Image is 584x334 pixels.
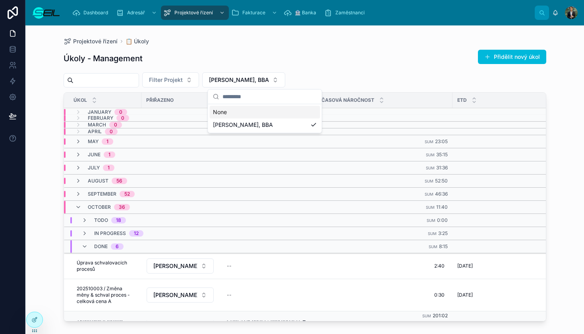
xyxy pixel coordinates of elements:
[88,115,113,121] span: February
[134,230,139,237] div: 12
[210,106,320,118] div: None
[457,292,473,298] span: [DATE]
[174,10,213,16] span: Projektové řízení
[437,217,448,223] span: 0:00
[224,289,312,301] a: --
[88,191,116,197] span: September
[147,258,214,274] button: Select Button
[438,230,448,236] span: 3:25
[77,260,133,272] span: Úprava schvalovacích procesů
[88,151,101,158] span: June
[110,128,113,135] div: 0
[114,122,117,128] div: 0
[428,231,437,236] small: Sum
[108,151,110,158] div: 1
[429,245,437,249] small: Sum
[121,115,124,121] div: 0
[94,230,126,237] span: In progress
[208,104,322,133] div: Suggestions
[436,204,448,210] span: 11:40
[77,285,133,305] span: 202510003 / Změna měny & schval proces - celková cena A
[73,256,137,276] a: Úprava schvalovacích procesů
[335,10,365,16] span: Zaměstnanci
[64,53,143,64] h1: Úkoly - Management
[435,191,448,197] span: 46:36
[321,289,448,301] a: 0:30
[439,243,448,249] span: 8:15
[436,165,448,171] span: 31:36
[127,10,145,16] span: Adresář
[119,109,122,115] div: 0
[124,191,130,197] div: 52
[422,314,431,318] small: Sum
[433,313,448,319] span: 201:02
[224,260,312,272] a: --
[88,109,111,115] span: January
[114,6,161,20] a: Adresář
[434,292,445,298] span: 0:30
[126,37,149,45] a: 📋 Úkoly
[295,10,316,16] span: 🏦 Banka
[64,37,118,45] a: Projektové řízení
[116,178,122,184] div: 56
[213,121,273,129] span: [PERSON_NAME], BBA
[457,292,559,298] a: [DATE]
[146,97,174,103] span: Přiřazeno
[73,282,137,308] a: 202510003 / Změna měny & schval proces - celková cena A
[457,263,473,269] span: [DATE]
[227,292,232,298] div: --
[146,287,214,303] a: Select Button
[147,287,214,303] button: Select Button
[88,204,111,210] span: October
[322,6,370,20] a: Zaměstnanci
[209,76,269,84] span: [PERSON_NAME], BBA
[88,178,108,184] span: August
[119,204,125,210] div: 36
[434,263,445,269] span: 2:40
[73,37,118,45] span: Projektové řízení
[146,258,214,274] a: Select Button
[457,97,467,103] span: ETD
[281,6,322,20] a: 🏦 Banka
[436,151,448,157] span: 35:15
[227,263,232,269] div: --
[321,260,448,272] a: 2:40
[425,179,433,183] small: Sum
[457,263,559,269] a: [DATE]
[435,178,448,184] span: 52:50
[426,166,435,170] small: Sum
[70,6,114,20] a: Dashboard
[425,192,433,196] small: Sum
[116,243,119,250] div: 6
[142,72,199,87] button: Select Button
[161,6,229,20] a: Projektové řízení
[153,291,197,299] span: [PERSON_NAME], BBA
[426,153,435,157] small: Sum
[321,97,374,103] span: Časová náročnost
[153,262,197,270] span: [PERSON_NAME], BBA
[73,97,87,103] span: Úkol
[88,165,100,171] span: July
[478,50,546,64] button: Přidělit nový úkol
[94,243,108,250] span: Done
[88,122,106,128] span: March
[83,10,108,16] span: Dashboard
[94,217,108,223] span: Todo
[435,138,448,144] span: 23:05
[149,76,183,84] span: Filter Projekt
[88,138,99,145] span: May
[32,6,60,19] img: App logo
[426,205,435,210] small: Sum
[427,218,435,223] small: Sum
[108,165,110,171] div: 1
[202,72,285,87] button: Select Button
[88,128,102,135] span: April
[106,138,108,145] div: 1
[242,10,265,16] span: Fakturace
[116,217,121,223] div: 18
[425,140,433,144] small: Sum
[67,4,535,21] div: scrollable content
[229,6,281,20] a: Fakturace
